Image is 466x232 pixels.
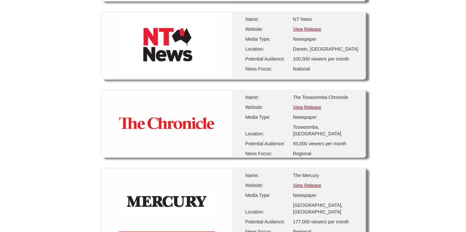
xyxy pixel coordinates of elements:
[293,218,359,225] div: 177,000 viewers per month
[245,104,289,111] div: Website:
[245,114,289,120] div: Media Type:
[293,105,321,110] a: View Release
[245,192,289,199] div: Media Type:
[293,46,359,52] div: Darwin, [GEOGRAPHIC_DATA]
[245,130,289,137] div: Location:
[245,94,289,101] div: Name:
[293,114,359,120] div: Newspaper
[293,56,359,62] div: 100,000 viewers per month
[293,140,359,147] div: 93,000 viewers per month
[293,16,359,23] div: NT News
[245,56,289,62] div: Potential Audience:
[245,36,289,42] div: Media Type:
[293,66,359,72] div: National
[245,46,289,52] div: Location:
[245,218,289,225] div: Potential Audience:
[245,172,289,179] div: Name:
[293,36,359,42] div: Newspaper
[119,189,215,214] img: The Mercury
[119,19,215,72] img: NT News
[293,172,359,179] div: The Mercury
[245,150,289,157] div: News Focus:
[293,26,321,32] a: View Release
[245,16,289,23] div: Name:
[245,66,289,72] div: News Focus:
[293,124,359,137] div: Toowoomba, [GEOGRAPHIC_DATA]
[293,94,359,101] div: The Toowoomba Chronicle
[245,26,289,32] div: Website:
[293,183,321,188] a: View Release
[119,117,215,130] img: The Toowoomba Chronicle
[245,182,289,189] div: Website:
[293,202,359,215] div: [GEOGRAPHIC_DATA], [GEOGRAPHIC_DATA]
[293,150,359,157] div: Regional
[293,192,359,199] div: Newspaper
[245,140,289,147] div: Potential Audience:
[245,209,289,215] div: Location:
